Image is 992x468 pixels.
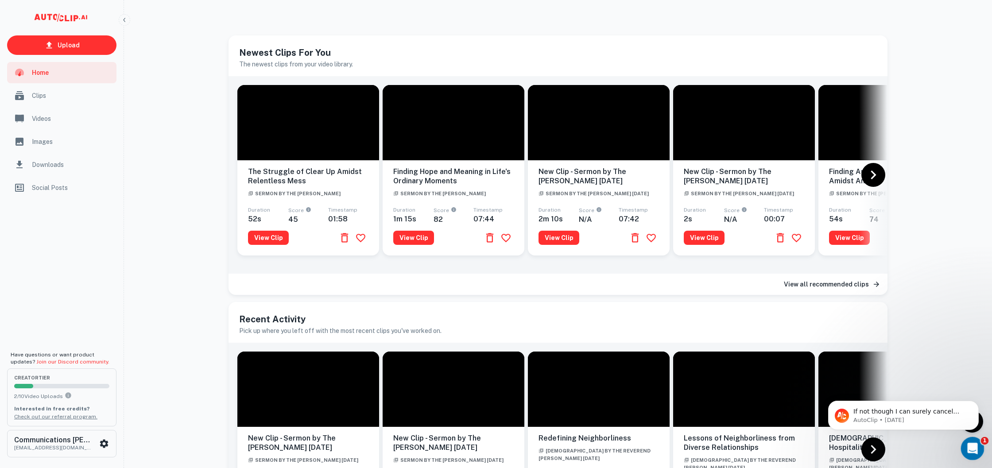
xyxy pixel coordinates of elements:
span: creator Tier [14,375,109,380]
span: Have questions or want product updates? [11,352,109,365]
span: Sermon by The [PERSON_NAME] [DATE] [829,191,939,196]
div: An AI-calculated score on a clip's engagement potential, scored from 0 to 100. [594,208,602,215]
p: Upload [58,40,80,50]
span: Social Posts [32,183,111,193]
h6: 52 s [248,215,288,223]
a: Images [7,131,116,152]
a: Videos [7,108,116,129]
span: Sermon by The [PERSON_NAME] [DATE] [248,457,358,463]
h6: The Struggle of Clear Up Amidst Relentless Mess [248,167,368,186]
h6: 07:44 [473,215,514,223]
div: An AI-calculated score on a clip's engagement potential, scored from 0 to 100. [740,208,747,215]
span: Timestamp [764,207,793,213]
h6: New Clip - Sermon by The [PERSON_NAME] [DATE] [393,434,514,453]
h6: 2m 10 s [539,215,579,223]
a: Upload [7,35,116,55]
iframe: Intercom notifications message [815,382,992,444]
h6: 54 s [829,215,869,223]
h6: Lessons of Neighborliness from Diverse Relationships [684,434,804,453]
span: Videos [32,114,111,124]
h6: 45 [288,215,329,224]
button: View Clip [393,231,434,245]
a: Join our Discord community. [36,359,109,365]
h6: 82 [434,215,474,224]
h5: Newest Clips For You [239,46,877,59]
span: Downloads [32,160,111,170]
span: 1 [981,437,989,445]
span: Home [32,68,111,77]
h6: N/A [579,215,619,224]
a: Sermon by The [PERSON_NAME] [DATE] [829,189,939,197]
a: Home [7,62,116,83]
span: Duration [248,207,270,213]
iframe: Intercom live chat [961,437,984,460]
span: Sermon by The [PERSON_NAME] [DATE] [393,457,504,463]
button: Communications [PERSON_NAME][DEMOGRAPHIC_DATA][EMAIL_ADDRESS][DOMAIN_NAME] [7,430,116,457]
a: Clips [7,85,116,106]
h6: New Clip - Sermon by The [PERSON_NAME] [DATE] [248,434,368,453]
h6: 2 s [684,215,724,223]
a: Sermon by The [PERSON_NAME] [248,189,341,197]
span: Timestamp [328,207,357,213]
span: Clips [32,91,111,101]
span: Images [32,137,111,147]
button: View Clip [539,231,579,245]
h6: Finding Hope and Meaning in Life's Ordinary Moments [393,167,514,186]
a: Sermon by The [PERSON_NAME] [DATE] [539,189,649,197]
a: Sermon by The [PERSON_NAME] [DATE] [248,455,358,464]
span: Score [579,208,619,215]
h6: Redefining Neighborliness [539,434,659,443]
span: Score [724,208,764,215]
span: Sermon by The [PERSON_NAME] [248,191,341,196]
span: Timestamp [473,207,503,213]
h6: Finding Authenticity and Security Amidst Anxiety [829,167,949,186]
h6: New Clip - Sermon by The [PERSON_NAME] [DATE] [539,167,659,186]
h6: The newest clips from your video library. [239,59,877,69]
span: Timestamp [619,207,648,213]
h6: N/A [724,215,764,224]
h6: 01:58 [328,215,368,223]
h6: Communications [PERSON_NAME][DEMOGRAPHIC_DATA] [14,437,94,444]
a: Downloads [7,154,116,175]
button: View Clip [248,231,289,245]
h6: New Clip - Sermon by The [PERSON_NAME] [DATE] [684,167,804,186]
span: Duration [684,207,706,213]
h6: 07:42 [619,215,659,223]
p: [EMAIL_ADDRESS][DOMAIN_NAME] [14,444,94,452]
h6: 00:07 [764,215,804,223]
a: Sermon by The [PERSON_NAME] [DATE] [393,455,504,464]
a: Check out our referral program. [14,414,97,420]
span: Sermon by The [PERSON_NAME] [DATE] [684,191,794,196]
svg: You can upload 10 videos per month on the creator tier. Upgrade to upload more. [65,392,72,399]
span: Score [288,208,329,215]
h5: Recent Activity [239,313,877,326]
p: Interested in free credits? [14,405,109,413]
button: creatorTier2/10Video UploadsYou can upload 10 videos per month on the creator tier. Upgrade to up... [7,368,116,426]
span: Sermon by The [PERSON_NAME] [DATE] [539,191,649,196]
h6: 1m 15 s [393,215,434,223]
p: 2 / 10 Video Uploads [14,392,109,400]
h6: View all recommended clips [784,279,869,289]
button: View Clip [829,231,870,245]
span: Duration [539,207,561,213]
span: Score [434,208,474,215]
span: Sermon by The [PERSON_NAME] [393,191,486,196]
button: View Clip [684,231,725,245]
div: An AI-calculated score on a clip's engagement potential, scored from 0 to 100. [304,208,311,215]
div: An AI-calculated score on a clip's engagement potential, scored from 0 to 100. [449,208,457,215]
a: Sermon by The [PERSON_NAME] [DATE] [684,189,794,197]
span: Duration [829,207,851,213]
a: Social Posts [7,177,116,198]
a: Sermon by The [PERSON_NAME] [393,189,486,197]
span: [DEMOGRAPHIC_DATA] by The Reverend [PERSON_NAME] [DATE] [539,448,651,461]
h6: Pick up where you left off with the most recent clips you've worked on. [239,326,877,336]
